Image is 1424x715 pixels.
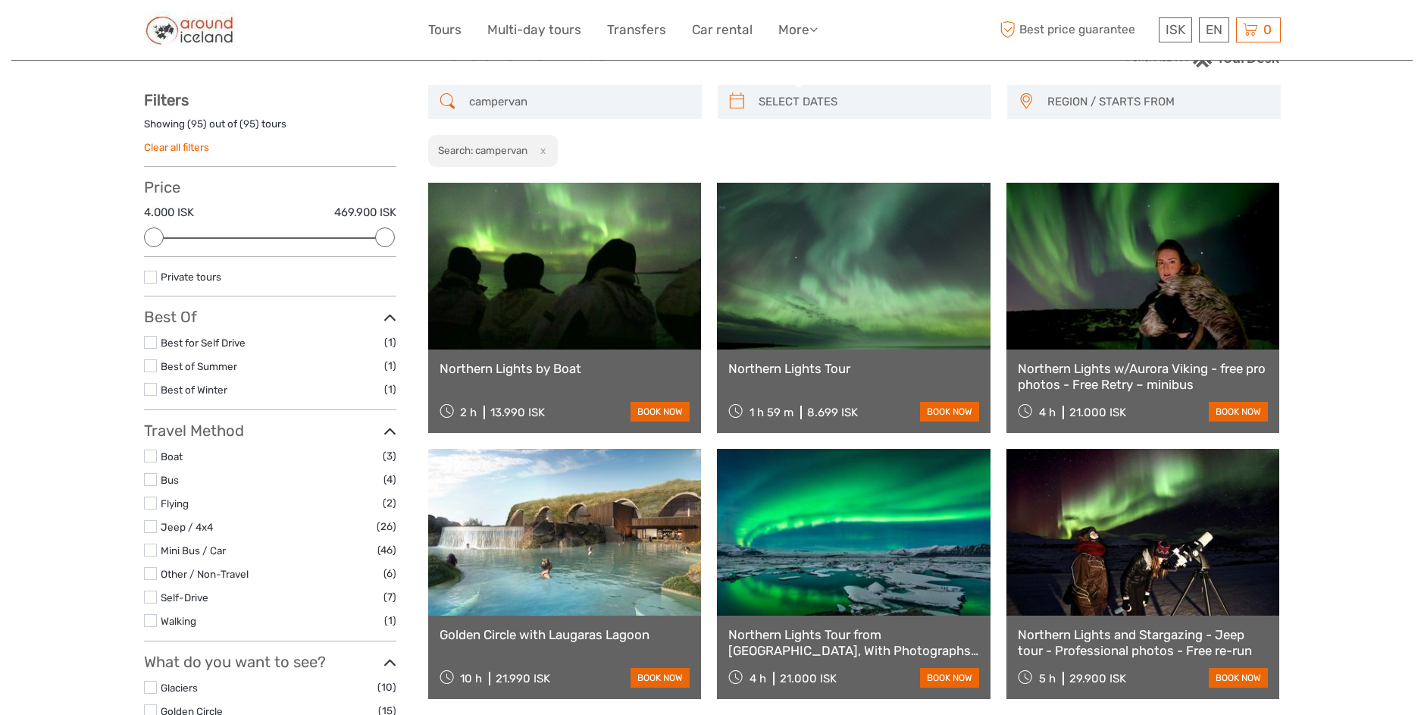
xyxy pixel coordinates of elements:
a: book now [1209,668,1268,688]
button: x [530,143,550,158]
div: 13.990 ISK [490,406,545,419]
a: Walking [161,615,196,627]
span: ISK [1166,22,1185,37]
label: 95 [243,117,255,131]
a: Multi-day tours [487,19,581,41]
span: (10) [377,679,396,696]
strong: Filters [144,91,189,109]
h3: Best Of [144,308,396,326]
div: 8.699 ISK [807,406,858,419]
a: book now [920,668,979,688]
span: 2 h [460,406,477,419]
a: Private tours [161,271,221,283]
span: (6) [383,565,396,582]
a: Mini Bus / Car [161,544,226,557]
div: 29.900 ISK [1069,672,1126,685]
div: 21.000 ISK [1069,406,1126,419]
div: EN [1199,17,1229,42]
span: 5 h [1039,672,1056,685]
span: 0 [1261,22,1274,37]
label: 469.900 ISK [334,205,396,221]
a: Northern Lights Tour from [GEOGRAPHIC_DATA], With Photographs, Local Pastrys and Hot Chocolate [728,627,979,658]
span: (2) [383,494,396,512]
span: (1) [384,334,396,351]
span: (1) [384,381,396,398]
a: Best for Self Drive [161,337,246,349]
a: book now [1209,402,1268,422]
button: Open LiveChat chat widget [174,24,192,42]
span: (3) [383,447,396,465]
a: Clear all filters [144,141,209,153]
a: book now [631,402,690,422]
a: Golden Circle with Laugaras Lagoon [440,627,690,642]
label: 95 [191,117,203,131]
button: REGION / STARTS FROM [1041,89,1273,114]
span: 10 h [460,672,482,685]
a: Best of Summer [161,360,237,372]
span: Best price guarantee [997,17,1155,42]
a: More [778,19,818,41]
a: Northern Lights by Boat [440,361,690,376]
h3: Price [144,178,396,196]
input: SEARCH [463,89,694,115]
span: 1 h 59 m [750,406,793,419]
span: (1) [384,612,396,629]
a: Best of Winter [161,384,227,396]
span: (4) [383,471,396,488]
input: SELECT DATES [753,89,984,115]
div: 21.000 ISK [780,672,837,685]
a: Other / Non-Travel [161,568,249,580]
div: 21.990 ISK [496,672,550,685]
a: Flying [161,497,189,510]
a: book now [631,668,690,688]
a: Tours [428,19,462,41]
p: We're away right now. Please check back later! [21,27,171,39]
a: Car rental [692,19,753,41]
a: Boat [161,450,183,463]
a: Northern Lights w/Aurora Viking - free pro photos - Free Retry – minibus [1018,361,1269,392]
img: Around Iceland [144,11,236,49]
span: 4 h [750,672,766,685]
span: (7) [383,588,396,606]
a: Bus [161,474,179,486]
span: (26) [377,518,396,535]
a: Northern Lights and Stargazing - Jeep tour - Professional photos - Free re-run [1018,627,1269,658]
a: Northern Lights Tour [728,361,979,376]
a: Jeep / 4x4 [161,521,213,533]
a: book now [920,402,979,422]
span: (1) [384,357,396,375]
label: 4.000 ISK [144,205,194,221]
a: Transfers [607,19,666,41]
a: Glaciers [161,682,198,694]
span: 4 h [1039,406,1056,419]
span: (46) [377,541,396,559]
h2: Search: campervan [438,144,527,156]
div: Showing ( ) out of ( ) tours [144,117,396,140]
h3: What do you want to see? [144,653,396,671]
h3: Travel Method [144,422,396,440]
a: Self-Drive [161,591,208,604]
